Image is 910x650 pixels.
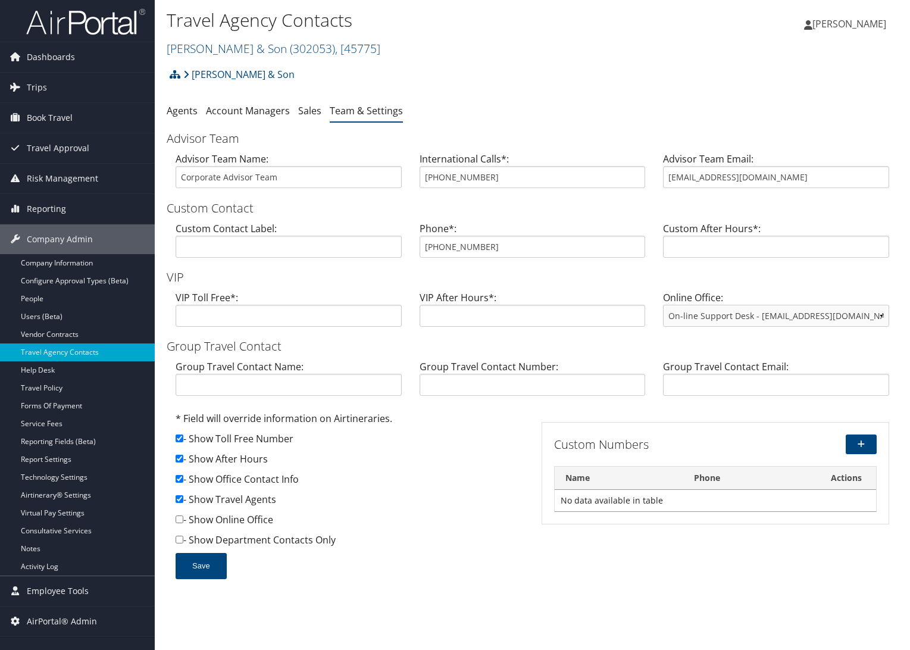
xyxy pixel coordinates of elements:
[290,40,335,57] span: ( 302053 )
[176,492,524,512] div: - Show Travel Agents
[167,130,898,147] h3: Advisor Team
[176,533,524,553] div: - Show Department Contacts Only
[27,133,89,163] span: Travel Approval
[555,467,683,490] th: Name: activate to sort column descending
[27,73,47,102] span: Trips
[335,40,380,57] span: , [ 45775 ]
[27,224,93,254] span: Company Admin
[167,221,411,267] div: Custom Contact Label:
[27,103,73,133] span: Book Travel
[176,512,524,533] div: - Show Online Office
[411,152,655,198] div: International Calls*:
[167,104,198,117] a: Agents
[816,467,876,490] th: Actions: activate to sort column ascending
[804,6,898,42] a: [PERSON_NAME]
[27,164,98,193] span: Risk Management
[167,269,898,286] h3: VIP
[27,194,66,224] span: Reporting
[183,62,295,86] a: [PERSON_NAME] & Son
[683,467,816,490] th: Phone: activate to sort column ascending
[654,290,898,336] div: Online Office:
[654,152,898,198] div: Advisor Team Email:
[298,104,321,117] a: Sales
[167,360,411,405] div: Group Travel Contact Name:
[654,221,898,267] div: Custom After Hours*:
[411,290,655,336] div: VIP After Hours*:
[27,42,75,72] span: Dashboards
[167,152,411,198] div: Advisor Team Name:
[176,432,524,452] div: - Show Toll Free Number
[167,8,654,33] h1: Travel Agency Contacts
[167,200,898,217] h3: Custom Contact
[27,607,97,636] span: AirPortal® Admin
[167,338,898,355] h3: Group Travel Contact
[176,472,524,492] div: - Show Office Contact Info
[812,17,886,30] span: [PERSON_NAME]
[206,104,290,117] a: Account Managers
[411,221,655,267] div: Phone*:
[654,360,898,405] div: Group Travel Contact Email:
[26,8,145,36] img: airportal-logo.png
[27,576,89,606] span: Employee Tools
[330,104,403,117] a: Team & Settings
[176,452,524,472] div: - Show After Hours
[555,490,877,511] td: No data available in table
[554,436,766,453] h3: Custom Numbers
[411,360,655,405] div: Group Travel Contact Number:
[167,40,380,57] a: [PERSON_NAME] & Son
[167,290,411,336] div: VIP Toll Free*:
[176,553,227,579] button: Save
[176,411,524,432] div: * Field will override information on Airtineraries.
